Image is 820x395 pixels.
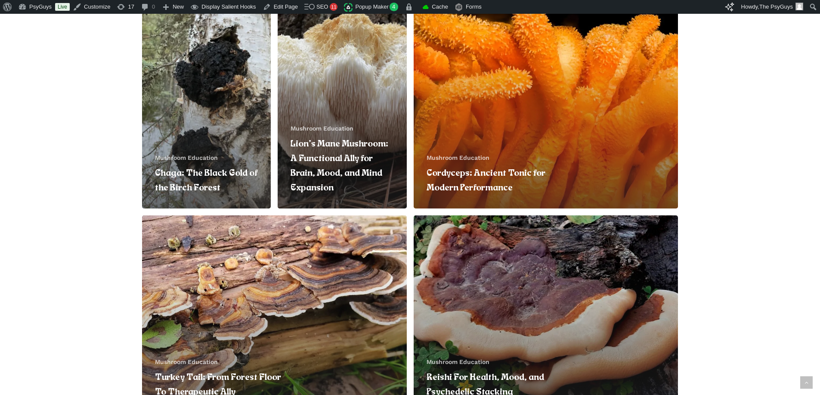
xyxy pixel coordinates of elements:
span: The PsyGuys [759,3,793,10]
a: Mushroom Education [427,358,489,366]
a: Mushroom Education [427,154,489,162]
img: Avatar photo [795,3,803,10]
a: Live [55,3,70,11]
a: Mushroom Education [155,358,218,366]
a: Back to top [800,376,813,389]
a: Mushroom Education [155,154,218,162]
a: Mushroom Education [291,124,353,133]
div: 11 [330,3,337,11]
span: 4 [390,3,399,11]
